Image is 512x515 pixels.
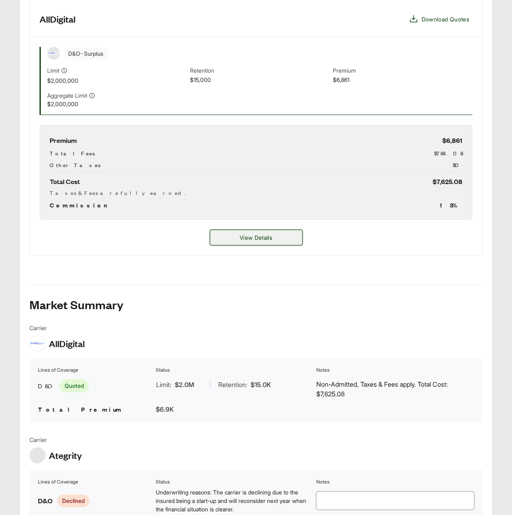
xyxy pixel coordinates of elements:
[30,341,45,345] img: AllDigital
[333,66,472,75] span: Premium
[38,405,123,413] span: Total Premium
[47,100,187,108] span: $2,000,000
[50,149,95,157] span: Total Fees
[333,75,472,85] span: $6,861
[440,200,462,210] span: 13 %
[218,380,247,389] span: Retention:
[405,11,472,27] button: Download Quotes
[38,495,52,506] span: D&O
[50,161,100,169] span: Other Taxes
[209,381,211,389] span: |
[50,200,111,210] span: Commission
[190,75,330,85] span: $15,000
[190,66,330,75] span: Retention
[175,380,194,389] span: $2.0M
[38,478,154,486] th: Lines of Coverage
[47,66,59,75] span: Limit
[49,337,85,350] span: AllDigital
[38,381,56,391] span: D&O
[48,52,60,54] img: AllDigital
[63,48,108,59] span: D&O - Surplus
[316,379,474,399] p: Non-Admitted, Taxes & Fees apply. Total Cost: $7,625.08
[156,380,171,389] span: Limit:
[210,230,303,245] button: View Details
[316,366,474,374] th: Notes
[49,449,82,461] span: Ategrity
[29,324,85,332] span: Carrier
[38,366,154,374] th: Lines of Coverage
[240,233,272,242] span: View Details
[40,13,75,25] h3: AllDigital
[50,135,77,146] span: Premium
[156,488,313,513] span: Underwriting reasons: The carrier is declining due to the insured being a start-up and will recon...
[442,135,462,146] span: $6,861
[316,478,474,486] th: Notes
[47,91,87,100] span: Aggregate Limit
[155,478,314,486] th: Status
[156,405,174,413] span: $6.9K
[50,176,80,187] span: Total Cost
[453,161,462,169] span: $0
[155,366,314,374] th: Status
[57,494,90,507] span: Declined
[50,188,462,197] div: Taxes & Fees are fully earned.
[434,149,462,157] span: $764.08
[29,435,82,444] span: Carrier
[433,176,462,187] span: $7,625.08
[60,379,89,392] span: Quoted
[29,298,483,311] h2: Market Summary
[47,76,187,85] span: $2,000,000
[210,230,303,245] a: AllDigital details
[251,380,271,389] span: $15.0K
[422,15,469,23] span: Download Quotes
